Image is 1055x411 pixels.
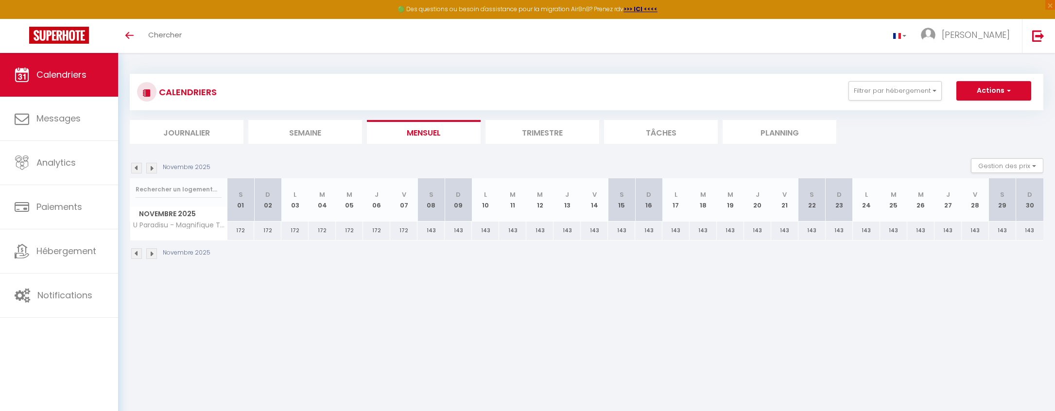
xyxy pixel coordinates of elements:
th: 08 [417,178,445,222]
div: 172 [336,222,363,240]
abbr: V [402,190,406,199]
th: 17 [662,178,690,222]
abbr: M [510,190,516,199]
abbr: D [265,190,270,199]
span: Chercher [148,30,182,40]
th: 01 [227,178,255,222]
th: 07 [390,178,417,222]
span: Messages [36,112,81,124]
th: 11 [499,178,526,222]
div: 143 [934,222,962,240]
abbr: J [375,190,379,199]
th: 20 [744,178,771,222]
abbr: D [1027,190,1032,199]
abbr: M [700,190,706,199]
h3: CALENDRIERS [156,81,217,103]
th: 13 [553,178,581,222]
div: 143 [962,222,989,240]
button: Actions [956,81,1031,101]
p: Novembre 2025 [163,248,210,257]
th: 22 [798,178,826,222]
th: 28 [962,178,989,222]
li: Planning [723,120,836,144]
button: Gestion des prix [971,158,1043,173]
div: 143 [907,222,934,240]
div: 143 [989,222,1016,240]
li: Tâches [604,120,718,144]
a: Chercher [141,19,189,53]
span: Notifications [37,289,92,301]
abbr: M [537,190,543,199]
th: 15 [608,178,635,222]
abbr: J [565,190,569,199]
span: Calendriers [36,68,86,81]
p: Novembre 2025 [163,163,210,172]
div: 172 [281,222,309,240]
th: 26 [907,178,934,222]
li: Journalier [130,120,243,144]
th: 06 [363,178,390,222]
div: 172 [363,222,390,240]
div: 143 [499,222,526,240]
span: Novembre 2025 [130,207,227,221]
th: 16 [635,178,662,222]
th: 27 [934,178,962,222]
abbr: D [837,190,842,199]
th: 02 [254,178,281,222]
th: 25 [880,178,907,222]
div: 143 [880,222,907,240]
th: 19 [717,178,744,222]
th: 29 [989,178,1016,222]
abbr: S [239,190,243,199]
div: 172 [309,222,336,240]
abbr: L [865,190,868,199]
abbr: V [592,190,597,199]
abbr: S [620,190,624,199]
span: Hébergement [36,245,96,257]
th: 14 [581,178,608,222]
th: 21 [771,178,798,222]
abbr: S [429,190,433,199]
div: 143 [581,222,608,240]
input: Rechercher un logement... [136,181,222,198]
abbr: S [810,190,814,199]
div: 143 [662,222,690,240]
th: 10 [472,178,499,222]
img: Super Booking [29,27,89,44]
th: 04 [309,178,336,222]
div: 143 [526,222,553,240]
span: Paiements [36,201,82,213]
div: 143 [417,222,445,240]
abbr: M [918,190,924,199]
abbr: M [891,190,897,199]
div: 172 [254,222,281,240]
div: 143 [445,222,472,240]
div: 143 [771,222,798,240]
div: 143 [1016,222,1043,240]
th: 09 [445,178,472,222]
abbr: M [346,190,352,199]
abbr: L [294,190,296,199]
a: >>> ICI <<<< [623,5,657,13]
abbr: V [782,190,787,199]
div: 143 [853,222,880,240]
div: 143 [472,222,499,240]
th: 30 [1016,178,1043,222]
th: 18 [690,178,717,222]
div: 143 [553,222,581,240]
abbr: J [756,190,760,199]
img: ... [921,28,935,42]
abbr: D [456,190,461,199]
div: 143 [744,222,771,240]
abbr: V [973,190,977,199]
abbr: L [484,190,487,199]
a: ... [PERSON_NAME] [914,19,1022,53]
div: 143 [717,222,744,240]
abbr: D [646,190,651,199]
div: 143 [635,222,662,240]
div: 172 [390,222,417,240]
div: 172 [227,222,255,240]
span: Analytics [36,156,76,169]
div: 143 [798,222,826,240]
